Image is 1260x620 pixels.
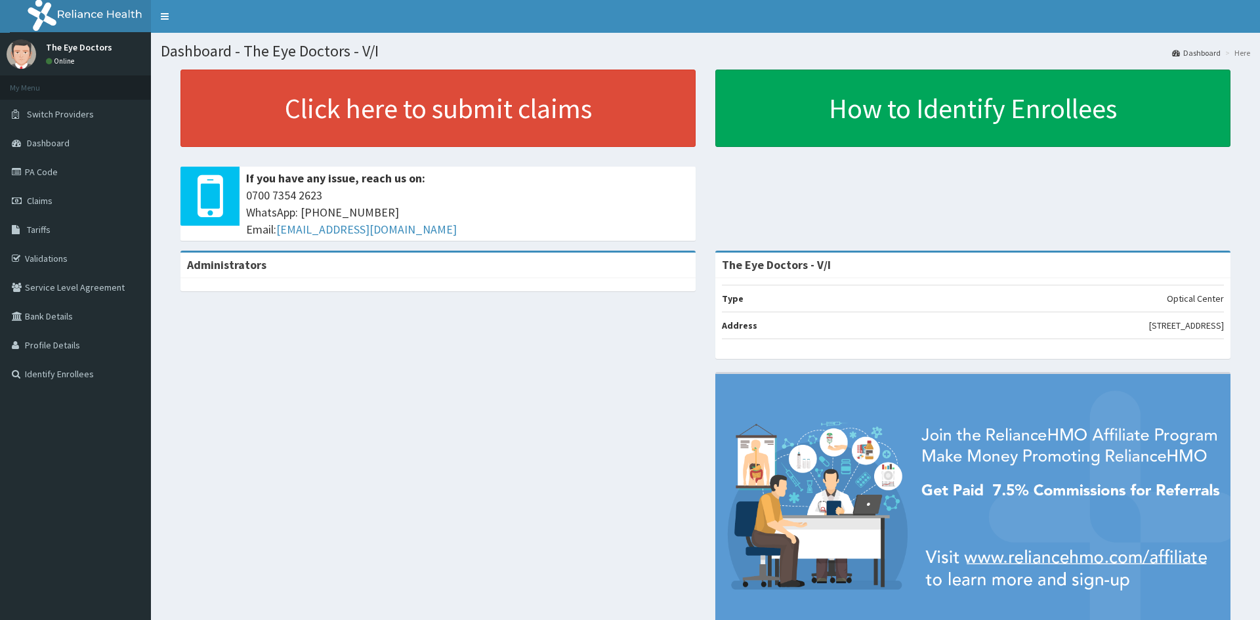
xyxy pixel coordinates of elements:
a: Online [46,56,77,66]
strong: The Eye Doctors - V/I [722,257,831,272]
p: Optical Center [1167,292,1224,305]
li: Here [1222,47,1250,58]
span: 0700 7354 2623 WhatsApp: [PHONE_NUMBER] Email: [246,187,689,238]
b: If you have any issue, reach us on: [246,171,425,186]
p: The Eye Doctors [46,43,112,52]
p: [STREET_ADDRESS] [1149,319,1224,332]
a: Dashboard [1172,47,1221,58]
a: Click here to submit claims [180,70,696,147]
a: How to Identify Enrollees [715,70,1230,147]
span: Dashboard [27,137,70,149]
b: Administrators [187,257,266,272]
a: [EMAIL_ADDRESS][DOMAIN_NAME] [276,222,457,237]
h1: Dashboard - The Eye Doctors - V/I [161,43,1250,60]
b: Address [722,320,757,331]
b: Type [722,293,744,304]
span: Switch Providers [27,108,94,120]
span: Tariffs [27,224,51,236]
span: Claims [27,195,52,207]
img: User Image [7,39,36,69]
